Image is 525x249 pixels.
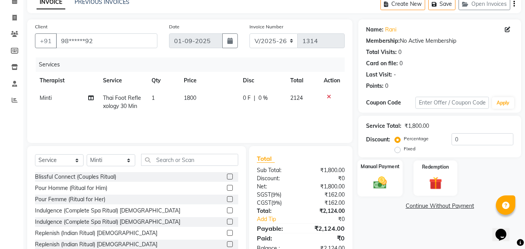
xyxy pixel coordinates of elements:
[169,23,180,30] label: Date
[366,59,398,68] div: Card on file:
[251,224,301,233] div: Payable:
[492,218,517,241] iframe: chat widget
[257,199,271,206] span: CGST
[301,224,351,233] div: ₹2,124.00
[35,207,180,215] div: Indulgence (Complete Spa Ritual) [DEMOGRAPHIC_DATA]
[147,72,179,89] th: Qty
[366,37,513,45] div: No Active Membership
[251,215,309,223] a: Add Tip
[257,155,275,163] span: Total
[361,163,399,170] label: Manual Payment
[251,183,301,191] div: Net:
[35,240,157,249] div: Replenish (Indian Ritual) [DEMOGRAPHIC_DATA]
[35,173,116,181] div: Blissful Connect (Couples Ritual)
[319,72,345,89] th: Action
[238,72,286,89] th: Disc
[301,183,351,191] div: ₹1,800.00
[257,191,271,198] span: SGST
[35,23,47,30] label: Client
[366,122,401,130] div: Service Total:
[405,122,429,130] div: ₹1,800.00
[152,94,155,101] span: 1
[369,175,391,190] img: _cash.svg
[179,72,239,89] th: Price
[35,33,57,48] button: +91
[366,71,392,79] div: Last Visit:
[251,233,301,243] div: Paid:
[251,174,301,183] div: Discount:
[394,71,396,79] div: -
[40,94,52,101] span: Minti
[251,207,301,215] div: Total:
[398,48,401,56] div: 0
[301,166,351,174] div: ₹1,800.00
[366,136,390,144] div: Discount:
[366,37,400,45] div: Membership:
[272,192,280,198] span: 9%
[360,202,520,210] a: Continue Without Payment
[415,97,489,109] input: Enter Offer / Coupon Code
[35,195,105,204] div: Pour Femme (Ritual for Her)
[301,233,351,243] div: ₹0
[258,94,268,102] span: 0 %
[301,199,351,207] div: ₹162.00
[422,164,449,171] label: Redemption
[249,23,283,30] label: Invoice Number
[141,154,238,166] input: Search or Scan
[492,97,514,109] button: Apply
[301,174,351,183] div: ₹0
[251,166,301,174] div: Sub Total:
[286,72,319,89] th: Total
[366,48,397,56] div: Total Visits:
[301,191,351,199] div: ₹162.00
[251,199,301,207] div: ( )
[385,82,388,90] div: 0
[366,82,384,90] div: Points:
[98,72,147,89] th: Service
[35,218,180,226] div: Indulgence (Complete Spa Ritual) [DEMOGRAPHIC_DATA]
[35,184,107,192] div: Pour Homme (Ritual for Him)
[290,94,303,101] span: 2124
[56,33,157,48] input: Search by Name/Mobile/Email/Code
[243,94,251,102] span: 0 F
[35,72,98,89] th: Therapist
[251,191,301,199] div: ( )
[254,94,255,102] span: |
[366,26,384,34] div: Name:
[404,135,429,142] label: Percentage
[425,175,446,191] img: _gift.svg
[404,145,415,152] label: Fixed
[103,94,141,110] span: Thai Foot Reflexology 30 Min
[301,207,351,215] div: ₹2,124.00
[399,59,403,68] div: 0
[366,99,415,107] div: Coupon Code
[36,57,351,72] div: Services
[309,215,351,223] div: ₹0
[35,229,157,237] div: Replenish (Indian Ritual) [DEMOGRAPHIC_DATA]
[385,26,396,34] a: Rani
[273,200,280,206] span: 9%
[184,94,196,101] span: 1800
